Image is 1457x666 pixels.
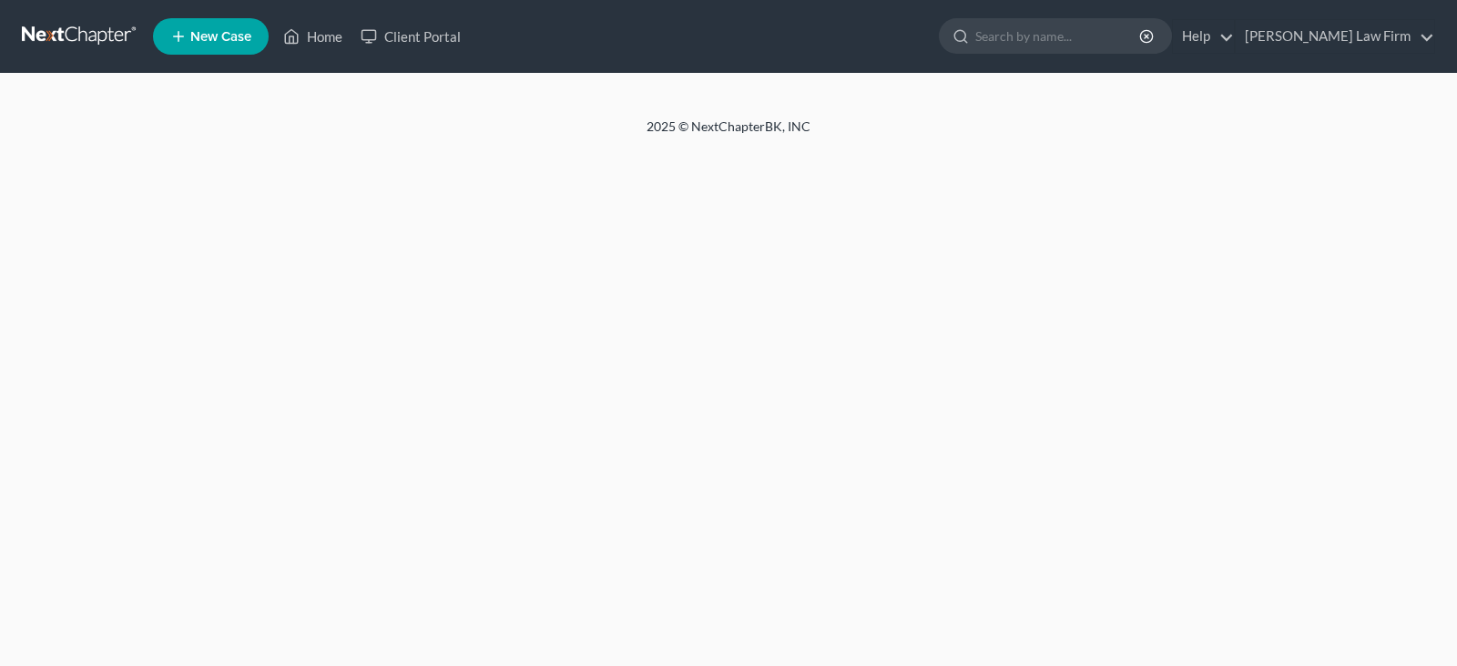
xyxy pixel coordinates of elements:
a: Help [1173,20,1234,53]
a: Home [274,20,352,53]
a: [PERSON_NAME] Law Firm [1236,20,1434,53]
input: Search by name... [975,19,1142,53]
div: 2025 © NextChapterBK, INC [209,118,1248,150]
a: Client Portal [352,20,470,53]
span: New Case [190,30,251,44]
